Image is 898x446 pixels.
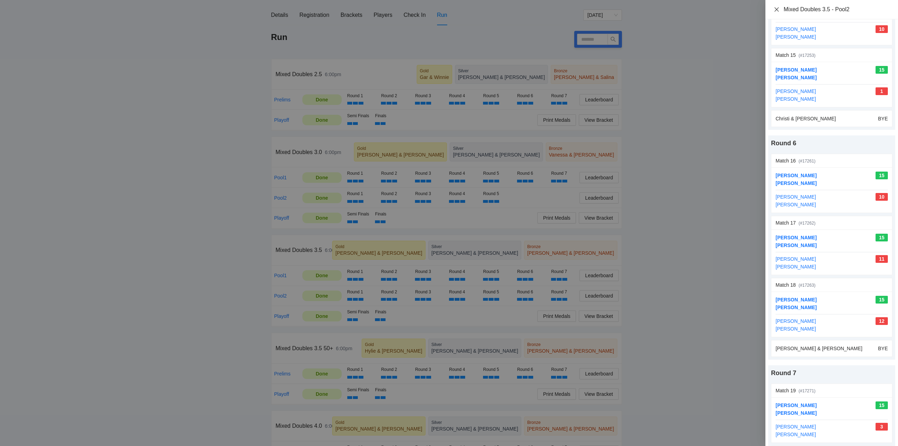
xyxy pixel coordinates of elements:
a: [PERSON_NAME] [776,202,816,207]
span: (# 17261 ) [799,159,816,164]
div: 11 [876,255,888,263]
span: close [774,7,779,12]
div: 10 [876,193,888,201]
a: [PERSON_NAME] [776,326,816,332]
a: [PERSON_NAME] [776,173,817,178]
a: [PERSON_NAME] [776,256,816,262]
a: [PERSON_NAME] [776,67,817,73]
div: 12 [876,317,888,325]
div: Round 6 [771,138,892,148]
a: [PERSON_NAME] [776,88,816,94]
a: [PERSON_NAME] [776,194,816,200]
div: 1 [876,87,888,95]
div: 15 [876,296,888,304]
span: (# 17262 ) [799,221,816,226]
span: Match 15 [776,52,796,58]
div: BYE [878,345,888,352]
div: Mixed Doubles 3.5 - Pool2 [784,6,890,13]
a: [PERSON_NAME] [776,242,817,248]
a: [PERSON_NAME] [776,34,816,40]
span: (# 17253 ) [799,53,816,58]
a: [PERSON_NAME] [776,180,817,186]
a: [PERSON_NAME] [776,26,816,32]
div: 3 [876,423,888,431]
div: 10 [876,25,888,33]
span: (# 17263 ) [799,283,816,288]
a: [PERSON_NAME] [776,96,816,102]
a: [PERSON_NAME] [776,305,817,310]
a: [PERSON_NAME] [776,410,817,416]
span: (# 17271 ) [799,388,816,393]
a: [PERSON_NAME] [776,264,816,269]
a: [PERSON_NAME] [776,402,817,408]
div: BYE [878,115,888,122]
div: 15 [876,66,888,74]
span: Match 18 [776,282,796,288]
a: [PERSON_NAME] [776,318,816,324]
a: [PERSON_NAME] [776,297,817,302]
div: 15 [876,234,888,241]
span: Match 19 [776,388,796,393]
a: [PERSON_NAME] [776,75,817,80]
div: Christi & [PERSON_NAME] [776,115,836,122]
a: [PERSON_NAME] [776,432,816,437]
div: 15 [876,172,888,179]
a: [PERSON_NAME] [776,235,817,240]
span: Match 16 [776,158,796,164]
a: [PERSON_NAME] [776,424,816,430]
div: Round 7 [771,368,892,378]
span: Match 17 [776,220,796,226]
div: 15 [876,401,888,409]
div: [PERSON_NAME] & [PERSON_NAME] [776,345,862,352]
button: Close [774,7,779,13]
